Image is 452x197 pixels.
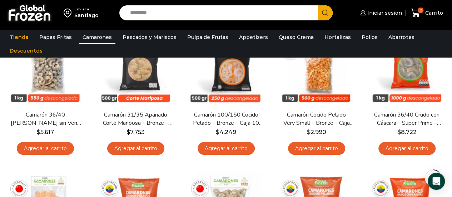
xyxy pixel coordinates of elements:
[74,12,99,19] div: Santiago
[37,129,54,136] bdi: 5.617
[397,129,417,136] bdi: 8.722
[275,30,317,44] a: Queso Crema
[307,129,326,136] bdi: 2.990
[17,142,74,155] a: Agregar al carrito: “Camarón 36/40 Crudo Pelado sin Vena - Bronze - Caja 10 kg”
[358,30,381,44] a: Pollos
[126,129,130,136] span: $
[119,30,180,44] a: Pescados y Mariscos
[184,30,232,44] a: Pulpa de Frutas
[321,30,354,44] a: Hortalizas
[385,30,418,44] a: Abarrotes
[366,9,402,16] span: Iniciar sesión
[64,7,74,19] img: address-field-icon.svg
[216,129,236,136] bdi: 4.249
[318,5,333,20] button: Search button
[79,30,115,44] a: Camarones
[235,30,272,44] a: Appetizers
[418,8,423,13] span: 0
[37,129,40,136] span: $
[307,129,311,136] span: $
[74,7,99,12] div: Enviar a
[428,173,445,190] div: Open Intercom Messenger
[107,142,164,155] a: Agregar al carrito: “Camarón 31/35 Apanado Corte Mariposa - Bronze - Caja 5 kg”
[423,9,443,16] span: Carrito
[378,142,436,155] a: Agregar al carrito: “Camarón 36/40 Crudo con Cáscara - Super Prime - Caja 10 kg”
[198,142,255,155] a: Agregar al carrito: “Camarón 100/150 Cocido Pelado - Bronze - Caja 10 kg”
[126,129,145,136] bdi: 7.753
[9,111,81,127] a: Camarón 36/40 [PERSON_NAME] sin Vena – Bronze – Caja 10 kg
[409,5,445,21] a: 0 Carrito
[358,6,402,20] a: Iniciar sesión
[6,44,46,58] a: Descuentos
[280,111,352,127] a: Camarón Cocido Pelado Very Small – Bronze – Caja 10 kg
[100,111,172,127] a: Camarón 31/35 Apanado Corte Mariposa – Bronze – Caja 5 kg
[216,129,219,136] span: $
[6,30,32,44] a: Tienda
[36,30,75,44] a: Papas Fritas
[371,111,443,127] a: Camarón 36/40 Crudo con Cáscara – Super Prime – Caja 10 kg
[397,129,401,136] span: $
[288,142,345,155] a: Agregar al carrito: “Camarón Cocido Pelado Very Small - Bronze - Caja 10 kg”
[190,111,262,127] a: Camarón 100/150 Cocido Pelado – Bronze – Caja 10 kg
